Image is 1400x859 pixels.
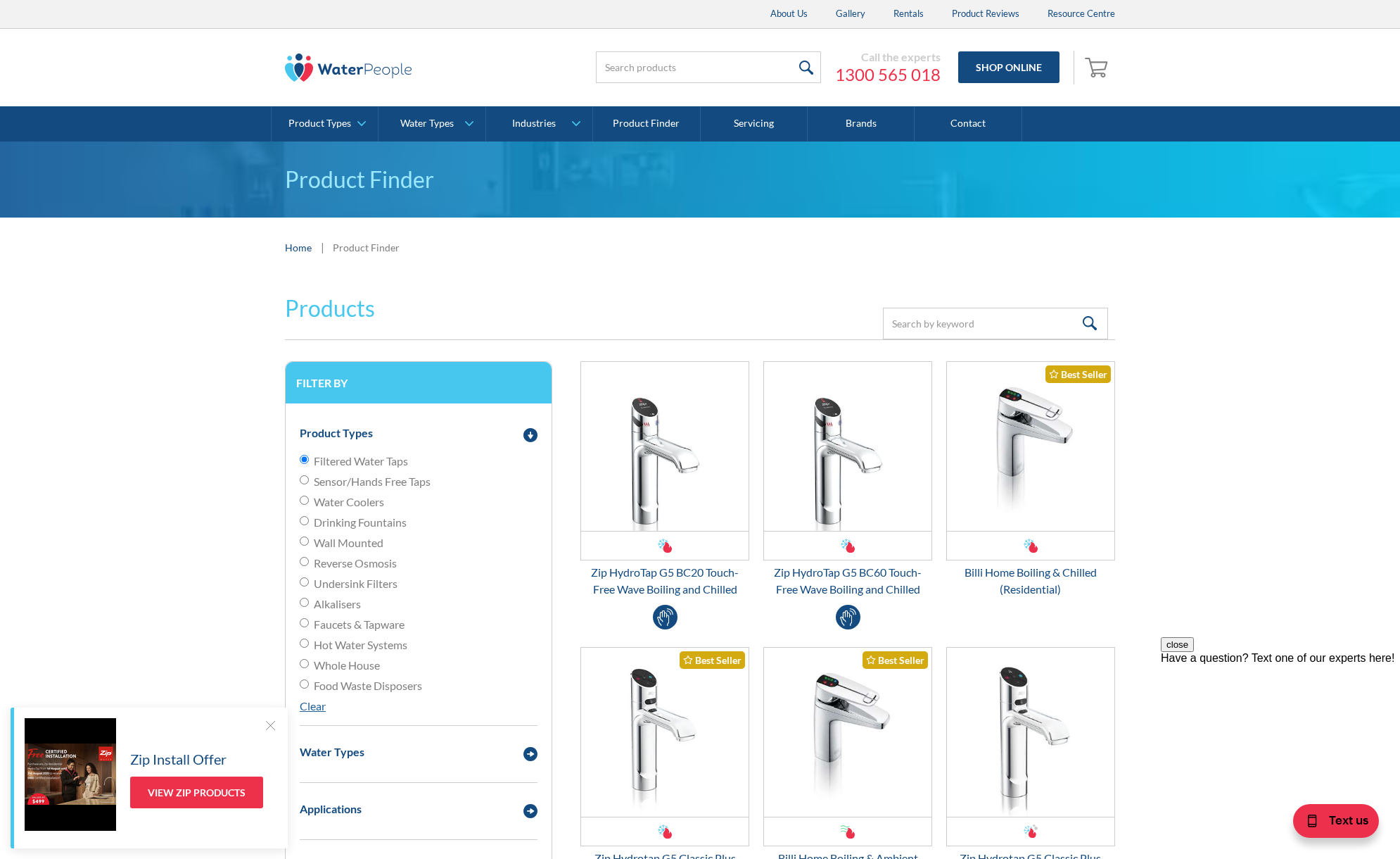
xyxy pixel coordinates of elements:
h5: Zip Install Offer [130,748,227,770]
h2: Products [285,291,375,325]
input: Alkalisers [300,598,309,607]
a: Open empty cart [1081,51,1115,84]
input: Hot Water Systems [300,639,309,648]
img: The Water People [285,54,412,82]
input: Food Waste Disposers [300,679,309,689]
a: Shop Online [958,51,1059,83]
div: Best Seller [863,651,928,669]
img: Billi Home Boiling & Chilled (Residential) [947,362,1114,531]
span: Undersink Filters [314,575,397,592]
img: Zip HydroTap G5 BC60 Touch-Free Wave Boiling and Chilled [764,362,931,531]
iframe: podium webchat widget prompt [1161,637,1400,806]
iframe: podium webchat widget bubble [1259,789,1400,859]
img: Zip Hydrotap G5 Classic Plus Boiling & Chilled (Residential) [581,648,749,817]
img: Zip Hydrotap G5 Classic Plus Boiling, Chilled & Sparkling (Residential) [947,648,1114,817]
a: Servicing [701,106,808,142]
a: Brands [808,106,915,142]
a: Product Finder [593,106,700,142]
a: Zip HydroTap G5 BC60 Touch-Free Wave Boiling and ChilledZip HydroTap G5 BC60 Touch-Free Wave Boil... [763,361,932,598]
div: Zip HydroTap G5 BC20 Touch-Free Wave Boiling and Chilled [580,564,749,598]
span: Hot Water Systems [314,637,407,653]
span: Water Coolers [314,494,384,510]
span: Alkalisers [314,596,361,613]
img: Zip HydroTap G5 BC20 Touch-Free Wave Boiling and Chilled [581,362,749,531]
span: Filtered Water Taps [314,453,408,470]
span: Food Waste Disposers [314,677,422,694]
input: Faucets & Tapware [300,618,309,627]
div: Best Seller [1045,365,1111,383]
a: 1300 565 018 [835,64,941,85]
a: Billi Home Boiling & Chilled (Residential)Best SellerBilli Home Boiling & Chilled (Residential) [946,361,1115,598]
span: Drinking Fountains [314,514,407,531]
div: Best Seller [680,651,745,669]
input: Wall Mounted [300,537,309,546]
a: Industries [486,106,592,142]
a: Water Types [378,106,485,142]
input: Search products [596,51,821,83]
h1: Product Finder [285,163,1115,196]
div: Applications [300,801,362,817]
div: Water Types [300,744,364,760]
span: Wall Mounted [314,534,383,551]
input: Filtered Water Taps [300,455,309,464]
input: Reverse Osmosis [300,557,309,566]
div: | [319,239,326,256]
a: Clear [300,699,326,713]
span: Reverse Osmosis [314,555,397,572]
div: Industries [512,118,556,130]
input: Drinking Fountains [300,516,309,525]
div: Product Finder [333,240,400,255]
h3: Filter by [296,376,541,389]
div: Billi Home Boiling & Chilled (Residential) [946,564,1115,598]
span: Sensor/Hands Free Taps [314,473,431,490]
a: Zip HydroTap G5 BC20 Touch-Free Wave Boiling and ChilledZip HydroTap G5 BC20 Touch-Free Wave Boil... [580,361,749,598]
input: Water Coolers [300,496,309,505]
img: shopping cart [1085,56,1112,78]
div: Water Types [400,118,454,130]
a: Home [285,240,312,255]
a: View Zip Products [130,777,263,808]
input: Search by keyword [883,308,1108,339]
img: Billi Home Boiling & Ambient (Residential) [764,648,931,817]
span: Whole House [314,657,380,674]
img: Zip Install Offer [25,718,116,831]
div: Product Types [300,425,373,441]
input: Whole House [300,659,309,668]
a: Contact [915,106,1022,142]
input: Undersink Filters [300,577,309,587]
span: Faucets & Tapware [314,616,405,633]
div: Call the experts [835,50,941,64]
a: Product Types [272,106,378,142]
div: Product Types [288,118,351,130]
div: Zip HydroTap G5 BC60 Touch-Free Wave Boiling and Chilled [763,564,932,598]
input: Sensor/Hands Free Taps [300,475,309,484]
